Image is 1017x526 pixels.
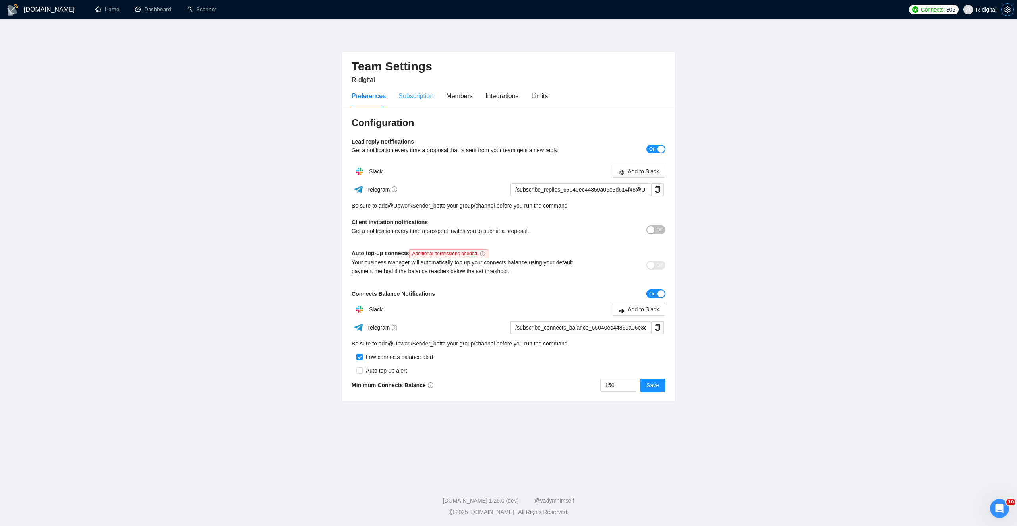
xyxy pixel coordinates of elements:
img: ww3wtPAAAAAElFTkSuQmCC [354,322,363,332]
span: copyright [449,509,454,515]
span: user [965,7,971,12]
button: slackAdd to Slack [613,165,665,178]
div: Get a notification every time a prospect invites you to submit a proposal. [352,227,587,235]
img: hpQkSZIkSZIkSZIkSZIkSZIkSZIkSZIkSZIkSZIkSZIkSZIkSZIkSZIkSZIkSZIkSZIkSZIkSZIkSZIkSZIkSZIkSZIkSZIkS... [352,301,367,317]
a: setting [1001,6,1014,13]
p: Message from Mariia, sent 1w ago [15,31,117,38]
span: Add to Slack [628,305,659,314]
p: Earn Free GigRadar Credits - Just by Sharing Your Story! 💬 Want more credits for sending proposal... [15,23,117,31]
div: Auto top-up alert [363,366,407,375]
img: upwork-logo.png [912,6,918,13]
a: dashboardDashboard [135,6,171,13]
span: setting [1002,6,1013,13]
b: Client invitation notifications [352,219,428,225]
span: Add to Slack [628,167,659,176]
span: copy [652,186,663,193]
b: Connects Balance Notifications [352,291,435,297]
span: 305 [946,5,955,14]
div: Limits [532,91,548,101]
span: 10 [1006,499,1015,505]
span: Telegram [367,324,398,331]
span: info-circle [392,325,397,330]
div: Be sure to add to your group/channel before you run the command [352,201,665,210]
div: Integrations [485,91,519,101]
span: Connects: [921,5,945,14]
span: info-circle [392,186,397,192]
span: Slack [369,306,383,312]
span: copy [652,324,663,331]
a: [DOMAIN_NAME] 1.26.0 (dev) [443,497,519,504]
span: On [649,145,655,153]
button: slackAdd to Slack [613,303,665,316]
div: Subscription [398,91,433,101]
span: info-circle [428,382,433,388]
span: Telegram [367,186,398,193]
span: Off [656,261,663,270]
div: Get a notification every time a proposal that is sent from your team gets a new reply. [352,146,587,155]
button: setting [1001,3,1014,16]
div: Your business manager will automatically top up your connects balance using your default payment ... [352,258,587,276]
button: copy [651,321,664,334]
img: logo [6,4,19,16]
button: Save [640,379,665,392]
span: Additional permissions needed. [409,249,489,258]
span: Slack [369,168,383,175]
img: hpQkSZIkSZIkSZIkSZIkSZIkSZIkSZIkSZIkSZIkSZIkSZIkSZIkSZIkSZIkSZIkSZIkSZIkSZIkSZIkSZIkSZIkSZIkSZIkS... [352,163,367,179]
a: @vadymhimself [534,497,574,504]
div: Low connects balance alert [363,353,433,361]
span: slack [619,169,625,175]
a: @UpworkSender_bot [388,201,441,210]
a: homeHome [95,6,119,13]
div: Members [446,91,473,101]
span: Off [656,225,663,234]
b: Minimum Connects Balance [352,382,433,388]
span: On [649,289,655,298]
span: Save [646,381,659,390]
a: @UpworkSender_bot [388,339,441,348]
h2: Team Settings [352,58,665,75]
span: slack [619,307,625,313]
button: copy [651,183,664,196]
span: R-digital [352,76,375,83]
b: Auto top-up connects [352,250,491,256]
img: ww3wtPAAAAAElFTkSuQmCC [354,184,363,194]
span: info-circle [480,251,485,256]
b: Lead reply notifications [352,138,414,145]
div: Be sure to add to your group/channel before you run the command [352,339,665,348]
h3: Configuration [352,116,665,129]
iframe: Intercom live chat [990,499,1009,518]
div: 2025 [DOMAIN_NAME] | All Rights Reserved. [6,508,1011,516]
div: Preferences [352,91,386,101]
a: searchScanner [187,6,217,13]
